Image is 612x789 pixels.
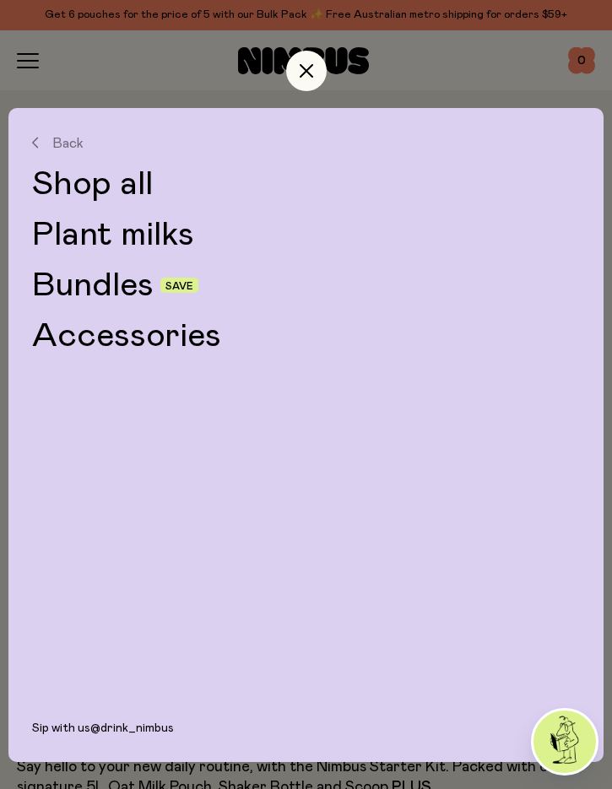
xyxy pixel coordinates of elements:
[32,167,580,201] a: Shop all
[32,319,580,353] a: Accessories
[32,135,580,150] button: Back
[165,281,193,291] span: Save
[8,721,604,762] div: Sip with us
[90,722,174,734] a: @drink_nimbus
[533,711,596,773] img: agent
[32,218,580,251] a: Plant milks
[52,135,84,150] span: Back
[32,268,154,302] a: Bundles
